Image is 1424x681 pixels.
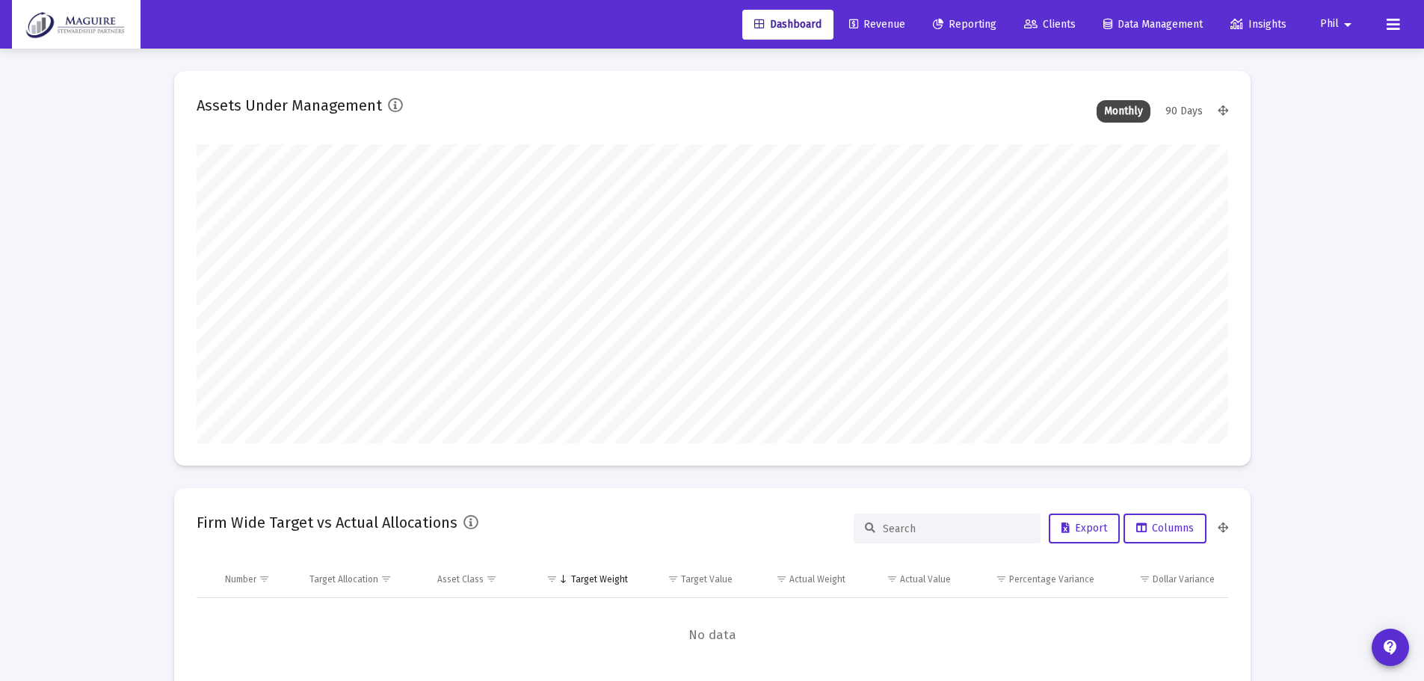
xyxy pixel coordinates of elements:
div: Target Allocation [309,573,378,585]
span: Show filter options for column 'Target Allocation' [380,573,392,585]
a: Revenue [837,10,917,40]
td: Column Actual Value [856,561,961,597]
span: Revenue [849,18,905,31]
td: Column Target Allocation [299,561,427,597]
span: Dashboard [754,18,822,31]
span: Show filter options for column 'Dollar Variance' [1139,573,1150,585]
div: Target Weight [571,573,628,585]
span: Show filter options for column 'Actual Weight' [776,573,787,585]
span: Show filter options for column 'Number' [259,573,270,585]
td: Column Asset Class [427,561,526,597]
div: Monthly [1097,100,1150,123]
td: Column Target Value [638,561,744,597]
span: Columns [1136,522,1194,534]
td: Column Number [215,561,300,597]
span: Export [1061,522,1107,534]
span: Insights [1230,18,1286,31]
div: Dollar Variance [1153,573,1215,585]
span: Show filter options for column 'Target Value' [668,573,679,585]
td: Column Dollar Variance [1105,561,1227,597]
h2: Assets Under Management [197,93,382,117]
span: No data [197,627,1228,644]
span: Show filter options for column 'Target Weight' [546,573,558,585]
div: Asset Class [437,573,484,585]
button: Export [1049,514,1120,543]
button: Phil [1302,9,1375,39]
h2: Firm Wide Target vs Actual Allocations [197,511,457,534]
span: Show filter options for column 'Percentage Variance' [996,573,1007,585]
div: Target Value [681,573,733,585]
input: Search [883,523,1029,535]
div: Actual Weight [789,573,845,585]
a: Dashboard [742,10,833,40]
mat-icon: arrow_drop_down [1339,10,1357,40]
img: Dashboard [23,10,129,40]
a: Data Management [1091,10,1215,40]
span: Show filter options for column 'Actual Value' [887,573,898,585]
a: Clients [1012,10,1088,40]
div: Actual Value [900,573,951,585]
div: Number [225,573,256,585]
div: 90 Days [1158,100,1210,123]
span: Reporting [933,18,996,31]
td: Column Target Weight [526,561,638,597]
a: Insights [1218,10,1298,40]
td: Column Actual Weight [743,561,855,597]
td: Column Percentage Variance [961,561,1105,597]
mat-icon: contact_support [1381,638,1399,656]
span: Show filter options for column 'Asset Class' [486,573,497,585]
button: Columns [1124,514,1206,543]
div: Percentage Variance [1009,573,1094,585]
span: Phil [1320,18,1339,31]
span: Clients [1024,18,1076,31]
div: Data grid [197,561,1228,673]
span: Data Management [1103,18,1203,31]
a: Reporting [921,10,1008,40]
